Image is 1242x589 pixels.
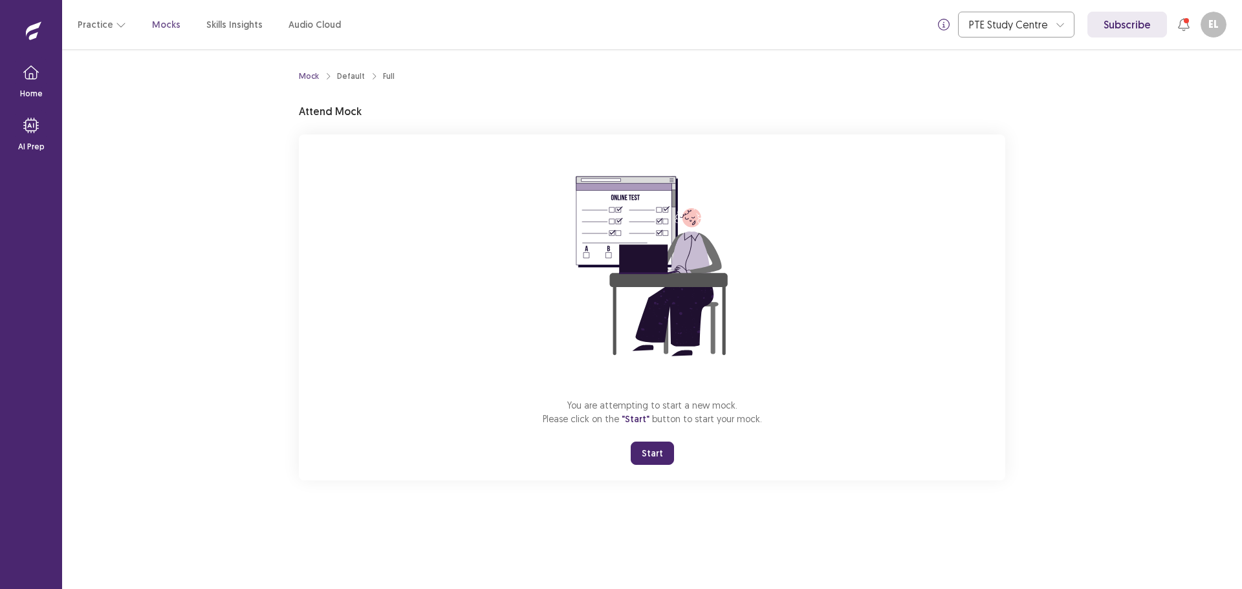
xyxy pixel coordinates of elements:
a: Mocks [152,18,180,32]
button: EL [1201,12,1226,37]
div: PTE Study Centre [969,12,1049,37]
div: Default [337,70,365,82]
img: attend-mock [536,150,768,383]
a: Skills Insights [206,18,263,32]
a: Subscribe [1087,12,1167,37]
p: AI Prep [18,141,45,153]
div: Full [383,70,395,82]
a: Audio Cloud [289,18,341,32]
button: Practice [78,13,126,36]
span: "Start" [622,413,649,425]
p: You are attempting to start a new mock. Please click on the button to start your mock. [543,398,762,426]
button: Start [631,442,674,465]
nav: breadcrumb [299,70,395,82]
a: Mock [299,70,319,82]
p: Home [20,88,43,100]
p: Attend Mock [299,103,362,119]
button: info [932,13,955,36]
